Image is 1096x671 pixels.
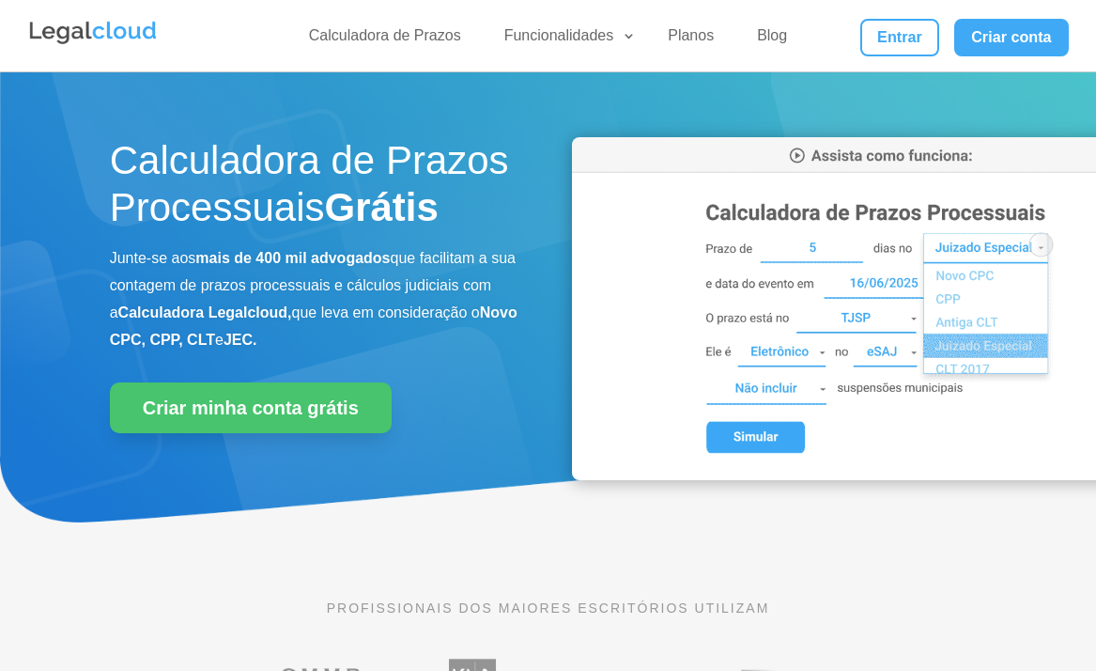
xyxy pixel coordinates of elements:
a: Criar minha conta grátis [110,382,392,433]
p: Junte-se aos que facilitam a sua contagem de prazos processuais e cálculos judiciais com a que le... [110,245,524,353]
img: Legalcloud Logo [27,19,159,47]
a: Blog [746,26,798,54]
h1: Calculadora de Prazos Processuais [110,137,524,242]
a: Calculadora de Prazos [298,26,472,54]
b: Calculadora Legalcloud, [118,304,292,320]
b: Novo CPC, CPP, CLT [110,304,517,348]
p: PROFISSIONAIS DOS MAIORES ESCRITÓRIOS UTILIZAM [110,598,987,618]
a: Funcionalidades [493,26,637,54]
b: JEC. [224,332,257,348]
b: mais de 400 mil advogados [195,250,390,266]
a: Planos [656,26,725,54]
strong: Grátis [324,185,438,229]
a: Criar conta [954,19,1069,56]
a: Logo da Legalcloud [27,34,159,50]
a: Entrar [860,19,939,56]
